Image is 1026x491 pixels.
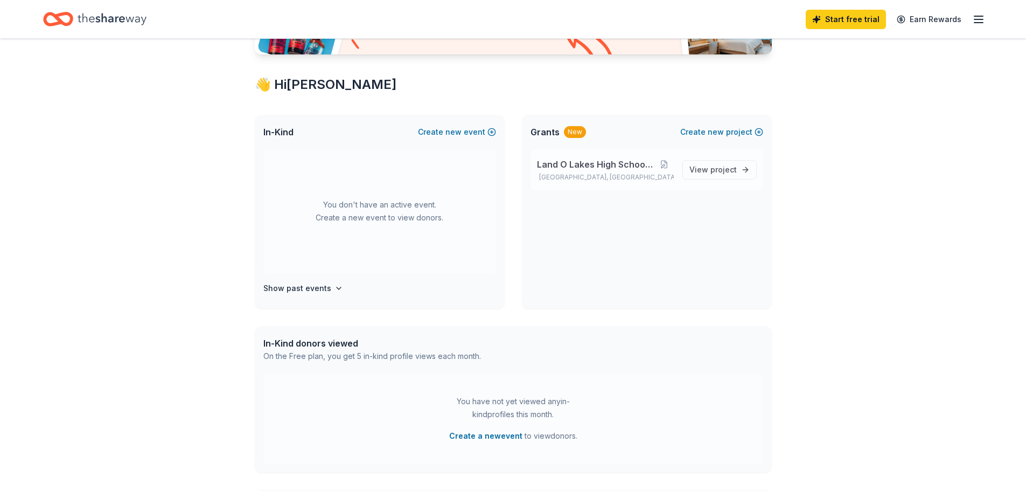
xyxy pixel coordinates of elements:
button: Show past events [263,282,343,295]
div: 👋 Hi [PERSON_NAME] [255,76,772,93]
a: View project [682,160,757,179]
span: In-Kind [263,126,294,139]
img: Curvy arrow [561,22,615,63]
div: New [564,126,586,138]
span: Grants [531,126,560,139]
div: You have not yet viewed any in-kind profiles this month. [446,395,581,421]
button: Createnewproject [680,126,763,139]
span: to view donors . [449,430,577,442]
h4: Show past events [263,282,331,295]
span: new [445,126,462,139]
span: project [710,165,737,174]
span: View [689,163,737,176]
a: Earn Rewards [890,10,968,29]
div: In-Kind donors viewed [263,337,481,350]
div: You don't have an active event. Create a new event to view donors. [263,149,496,273]
p: [GEOGRAPHIC_DATA], [GEOGRAPHIC_DATA] [537,173,674,182]
span: new [708,126,724,139]
a: Home [43,6,146,32]
span: Land O Lakes High School Band [537,158,655,171]
button: Create a newevent [449,430,522,442]
a: Start free trial [806,10,886,29]
div: On the Free plan, you get 5 in-kind profile views each month. [263,350,481,363]
button: Createnewevent [418,126,496,139]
